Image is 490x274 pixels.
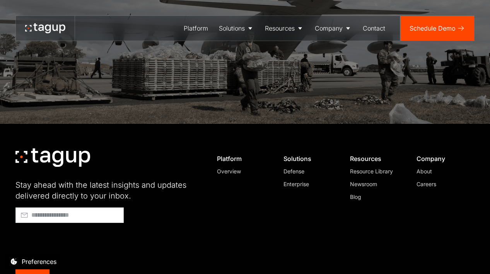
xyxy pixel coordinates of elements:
div: Solutions [283,155,335,163]
iframe: reCAPTCHA [15,226,133,256]
div: Contact [363,24,385,33]
div: Preferences [22,257,56,266]
a: Resources [260,16,309,41]
div: Stay ahead with the latest insights and updates delivered directly to your inbox. [15,180,199,201]
a: Company [309,16,357,41]
a: Resource Library [350,167,402,175]
a: Newsroom [350,180,402,188]
div: Solutions [219,24,245,33]
div: Resources [265,24,295,33]
div: Platform [217,155,269,163]
a: Blog [350,193,402,201]
a: Enterprise [283,180,335,188]
a: Solutions [213,16,260,41]
a: Overview [217,167,269,175]
a: Schedule Demo [400,16,474,41]
a: About [417,167,468,175]
div: Schedule Demo [410,24,456,33]
div: Company [417,155,468,163]
a: Defense [283,167,335,175]
a: Platform [178,16,213,41]
div: Resources [350,155,402,163]
a: Careers [417,180,468,188]
div: Company [315,24,343,33]
div: Platform [184,24,208,33]
a: Contact [357,16,391,41]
